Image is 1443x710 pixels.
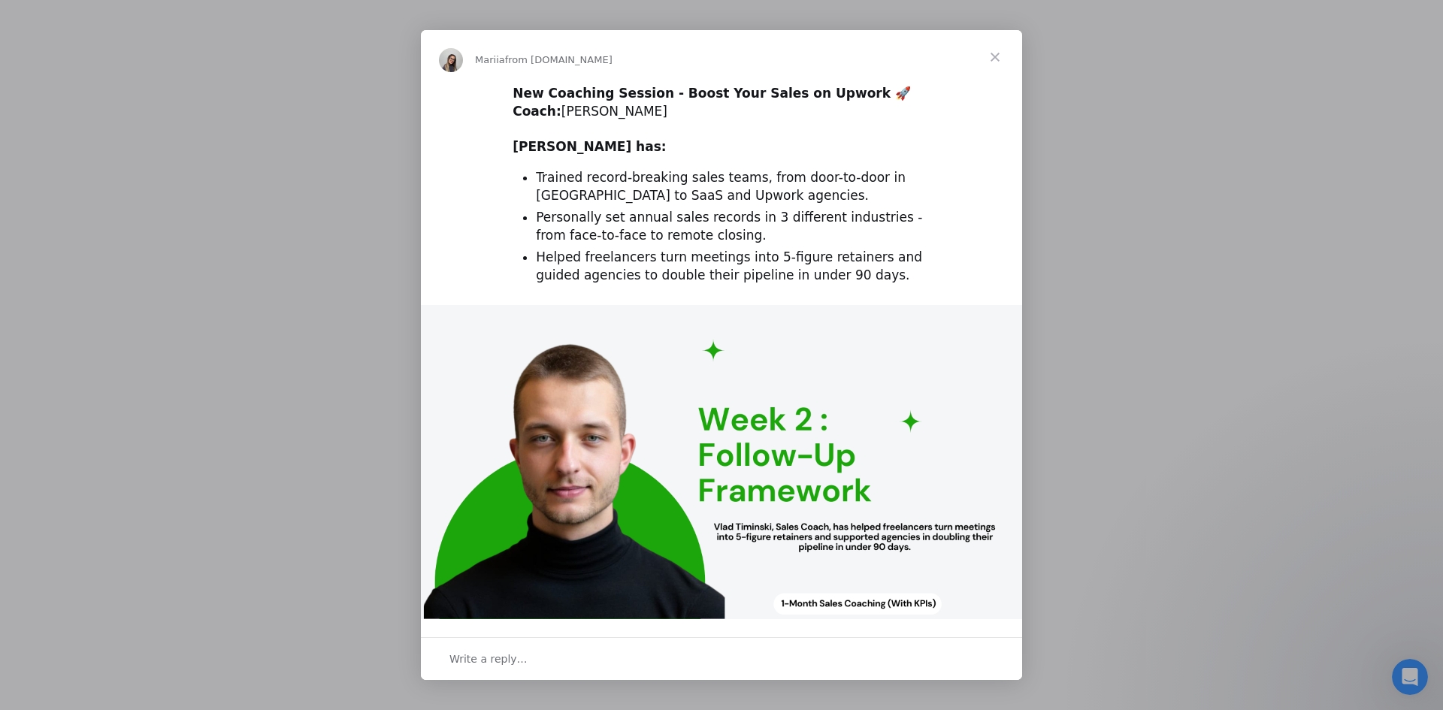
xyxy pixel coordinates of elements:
[513,104,561,119] b: Coach:
[536,249,930,285] li: Helped freelancers turn meetings into 5-figure retainers and guided agencies to double their pipe...
[536,209,930,245] li: Personally set annual sales records in 3 different industries - from face-to-face to remote closing.
[449,649,528,669] span: Write a reply…
[513,139,666,154] b: [PERSON_NAME] has:
[513,85,930,156] div: ​ [PERSON_NAME] ​ ​
[536,169,930,205] li: Trained record-breaking sales teams, from door-to-door in [GEOGRAPHIC_DATA] to SaaS and Upwork ag...
[421,637,1022,680] div: Open conversation and reply
[439,48,463,72] img: Profile image for Mariia
[505,54,613,65] span: from [DOMAIN_NAME]
[968,30,1022,84] span: Close
[475,54,505,65] span: Mariia
[513,86,911,101] b: New Coaching Session - Boost Your Sales on Upwork 🚀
